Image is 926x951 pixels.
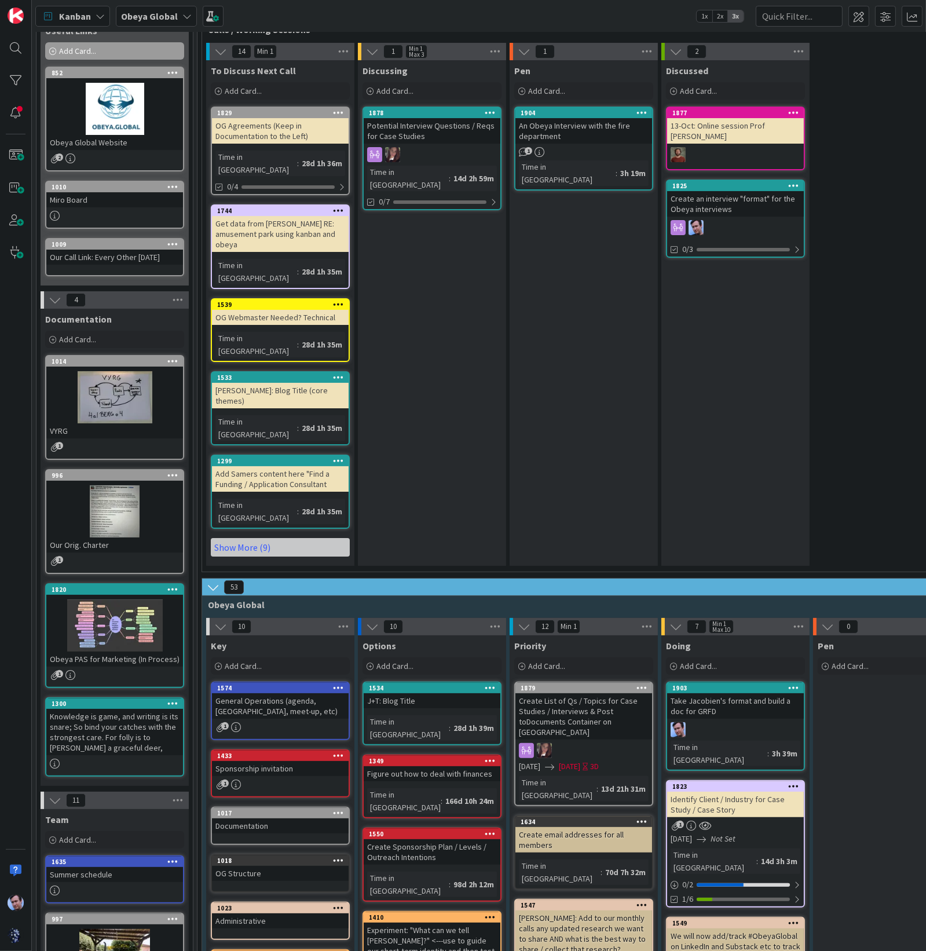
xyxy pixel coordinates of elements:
[363,107,502,210] a: 1878Potential Interview Questions / Reqs for Case StudiesTDTime in [GEOGRAPHIC_DATA]:14d 2h 59m0/7
[46,652,183,667] div: Obeya PAS for Marketing (In Process)
[299,505,345,518] div: 28d 1h 35m
[596,782,598,795] span: :
[45,855,184,904] a: 1635Summer schedule
[46,239,183,265] div: 1009Our Call Link: Every Other [DATE]
[519,859,601,885] div: Time in [GEOGRAPHIC_DATA]
[257,49,273,54] div: Min 1
[667,918,804,928] div: 1549
[211,854,350,893] a: 1018OG Structure
[667,191,804,217] div: Create an interview "format" for the Obeya interviews
[711,833,735,844] i: Not Set
[297,422,299,434] span: :
[217,301,349,309] div: 1539
[451,878,497,891] div: 98d 2h 12m
[667,693,804,719] div: Take Jacobien's format and build a doc for GRFD
[441,795,442,807] span: :
[52,858,183,866] div: 1635
[211,65,296,76] span: To Discuss Next Call
[56,153,63,161] span: 2
[232,45,251,58] span: 14
[46,470,183,481] div: 996
[712,627,730,632] div: Max 10
[364,683,500,708] div: 1534J+T: Blog Title
[212,466,349,492] div: Add Samers content here "Find a Funding / Application Consultant
[515,118,652,144] div: An Obeya Interview with the fire department
[521,109,652,117] div: 1904
[46,68,183,78] div: 852
[212,903,349,913] div: 1023
[52,240,183,248] div: 1009
[212,855,349,866] div: 1018
[519,160,616,186] div: Time in [GEOGRAPHIC_DATA]
[45,238,184,276] a: 1009Our Call Link: Every Other [DATE]
[212,108,349,118] div: 1829
[515,743,652,758] div: TD
[211,749,350,798] a: 1433Sponsorship invitation
[227,181,238,193] span: 0/4
[52,183,183,191] div: 1010
[66,793,86,807] span: 11
[818,640,834,652] span: Pen
[297,505,299,518] span: :
[383,45,403,58] span: 1
[52,586,183,594] div: 1820
[212,808,349,833] div: 1017Documentation
[687,620,707,634] span: 7
[667,181,804,217] div: 1825Create an interview "format" for the Obeya interviews
[212,751,349,761] div: 1433
[59,334,96,345] span: Add Card...
[56,670,63,678] span: 1
[297,265,299,278] span: :
[369,757,500,765] div: 1349
[667,792,804,817] div: Identify Client / Industry for Case Study / Case Story
[451,172,497,185] div: 14d 2h 59m
[832,661,869,671] span: Add Card...
[45,355,184,460] a: 1014VYRG
[212,683,349,693] div: 1574
[45,697,184,777] a: 1300Knowledge is game, and writing is its snare; So bind your catches with the strongest care. Fo...
[221,780,229,787] span: 1
[212,818,349,833] div: Documentation
[211,107,350,195] a: 1829OG Agreements (Keep in Documentation to the Left)Time in [GEOGRAPHIC_DATA]:28d 1h 36m0/4
[376,661,413,671] span: Add Card...
[212,206,349,216] div: 1744
[46,867,183,882] div: Summer schedule
[369,109,500,117] div: 1878
[46,68,183,150] div: 852Obeya Global Website
[56,442,63,449] span: 1
[221,722,229,730] span: 1
[299,157,345,170] div: 28d 1h 36m
[217,109,349,117] div: 1829
[212,456,349,492] div: 1299Add Samers content here "Find a Funding / Application Consultant
[598,782,649,795] div: 13d 21h 31m
[369,913,500,921] div: 1410
[601,866,602,879] span: :
[212,456,349,466] div: 1299
[212,299,349,310] div: 1539
[212,683,349,719] div: 1574General Operations (agenda, [GEOGRAPHIC_DATA], meet-up, etc)
[728,10,744,22] span: 3x
[682,243,693,255] span: 0/3
[756,855,758,868] span: :
[45,814,69,825] span: Team
[667,147,804,162] div: DR
[59,46,96,56] span: Add Card...
[299,422,345,434] div: 28d 1h 35m
[211,640,226,652] span: Key
[667,781,804,817] div: 1823Identify Client / Industry for Case Study / Case Story
[535,45,555,58] span: 1
[521,818,652,826] div: 1634
[385,147,400,162] img: TD
[364,912,500,923] div: 1410
[680,86,717,96] span: Add Card...
[672,109,804,117] div: 1877
[514,107,653,191] a: 1904An Obeya Interview with the fire departmentTime in [GEOGRAPHIC_DATA]:3h 19m
[521,901,652,909] div: 1547
[515,900,652,910] div: 1547
[212,216,349,252] div: Get data from [PERSON_NAME] RE: amusement park using kanban and obeya
[515,683,652,740] div: 1879Create List of Qs / Topics for Case Studies / Interviews & Post toDocuments Container on [GEO...
[697,10,712,22] span: 1x
[671,147,686,162] img: DR
[212,383,349,408] div: [PERSON_NAME]: Blog Title (core themes)
[525,147,532,155] span: 1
